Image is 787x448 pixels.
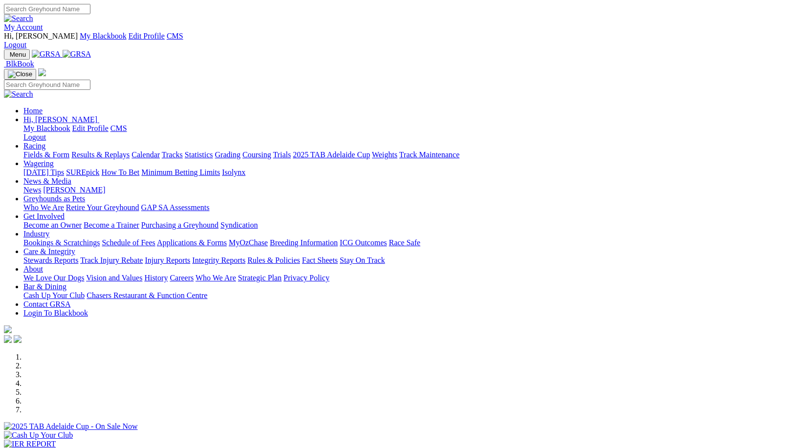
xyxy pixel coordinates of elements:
div: Care & Integrity [23,256,783,265]
span: Hi, [PERSON_NAME] [23,115,97,124]
a: Minimum Betting Limits [141,168,220,176]
div: Racing [23,150,783,159]
a: Logout [23,133,46,141]
a: Chasers Restaurant & Function Centre [87,291,207,299]
a: Become an Owner [23,221,82,229]
a: Injury Reports [145,256,190,264]
a: Fields & Form [23,150,69,159]
img: GRSA [32,50,61,59]
a: Care & Integrity [23,247,75,256]
a: Syndication [220,221,258,229]
a: Become a Trainer [84,221,139,229]
a: My Blackbook [23,124,70,132]
a: Grading [215,150,240,159]
span: Hi, [PERSON_NAME] [4,32,78,40]
div: News & Media [23,186,783,194]
img: 2025 TAB Adelaide Cup - On Sale Now [4,422,138,431]
div: Industry [23,238,783,247]
a: CMS [110,124,127,132]
a: Edit Profile [129,32,165,40]
a: [DATE] Tips [23,168,64,176]
a: GAP SA Assessments [141,203,210,212]
a: Stewards Reports [23,256,78,264]
div: Hi, [PERSON_NAME] [23,124,783,142]
div: About [23,274,783,282]
a: News [23,186,41,194]
a: Rules & Policies [247,256,300,264]
a: About [23,265,43,273]
a: Track Maintenance [399,150,459,159]
a: Fact Sheets [302,256,338,264]
a: Race Safe [389,238,420,247]
input: Search [4,4,90,14]
a: Get Involved [23,212,65,220]
a: Privacy Policy [284,274,329,282]
a: Calendar [131,150,160,159]
a: CMS [167,32,183,40]
button: Toggle navigation [4,49,30,60]
a: Strategic Plan [238,274,282,282]
a: Careers [170,274,194,282]
a: Retire Your Greyhound [66,203,139,212]
a: Edit Profile [72,124,109,132]
div: Bar & Dining [23,291,783,300]
a: Weights [372,150,397,159]
img: logo-grsa-white.png [4,325,12,333]
img: Search [4,90,33,99]
a: Stay On Track [340,256,385,264]
a: Greyhounds as Pets [23,194,85,203]
img: Close [8,70,32,78]
a: My Blackbook [80,32,127,40]
div: Get Involved [23,221,783,230]
a: My Account [4,23,43,31]
a: [PERSON_NAME] [43,186,105,194]
a: Contact GRSA [23,300,70,308]
a: Who We Are [196,274,236,282]
img: GRSA [63,50,91,59]
a: Applications & Forms [157,238,227,247]
img: logo-grsa-white.png [38,68,46,76]
a: ICG Outcomes [340,238,387,247]
a: Coursing [242,150,271,159]
a: We Love Our Dogs [23,274,84,282]
input: Search [4,80,90,90]
a: Bar & Dining [23,282,66,291]
a: History [144,274,168,282]
a: MyOzChase [229,238,268,247]
a: SUREpick [66,168,99,176]
a: Tracks [162,150,183,159]
a: 2025 TAB Adelaide Cup [293,150,370,159]
div: Wagering [23,168,783,177]
a: Purchasing a Greyhound [141,221,219,229]
a: Who We Are [23,203,64,212]
a: Results & Replays [71,150,130,159]
a: Trials [273,150,291,159]
img: Cash Up Your Club [4,431,73,440]
div: Greyhounds as Pets [23,203,783,212]
div: My Account [4,32,783,49]
a: BlkBook [4,60,34,68]
a: Schedule of Fees [102,238,155,247]
span: Menu [10,51,26,58]
img: Search [4,14,33,23]
a: Login To Blackbook [23,309,88,317]
a: Racing [23,142,45,150]
a: Breeding Information [270,238,338,247]
a: Industry [23,230,49,238]
a: Isolynx [222,168,245,176]
a: Vision and Values [86,274,142,282]
a: Integrity Reports [192,256,245,264]
a: Hi, [PERSON_NAME] [23,115,99,124]
img: twitter.svg [14,335,22,343]
a: Statistics [185,150,213,159]
img: facebook.svg [4,335,12,343]
a: Wagering [23,159,54,168]
button: Toggle navigation [4,69,36,80]
a: Logout [4,41,26,49]
a: Home [23,107,43,115]
a: News & Media [23,177,71,185]
a: How To Bet [102,168,140,176]
a: Bookings & Scratchings [23,238,100,247]
a: Cash Up Your Club [23,291,85,299]
a: Track Injury Rebate [80,256,143,264]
